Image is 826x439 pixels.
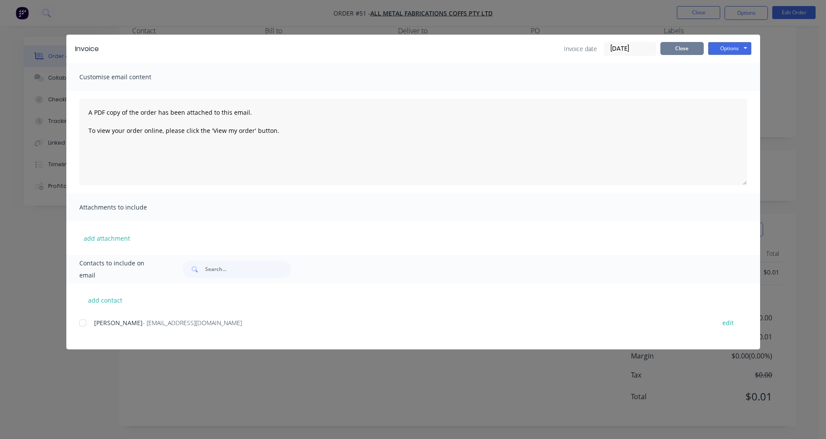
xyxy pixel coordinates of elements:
button: Options [708,42,751,55]
span: Contacts to include on email [79,257,161,281]
button: add contact [79,294,131,307]
textarea: A PDF copy of the order has been attached to this email. To view your order online, please click ... [79,99,747,185]
span: Invoice date [564,44,597,53]
button: edit [717,317,739,329]
button: Close [660,42,704,55]
span: [PERSON_NAME] [94,319,143,327]
span: - [EMAIL_ADDRESS][DOMAIN_NAME] [143,319,242,327]
span: Attachments to include [79,201,175,213]
span: Customise email content [79,71,175,83]
input: Search... [205,261,291,278]
button: add attachment [79,232,134,245]
div: Invoice [75,44,99,54]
